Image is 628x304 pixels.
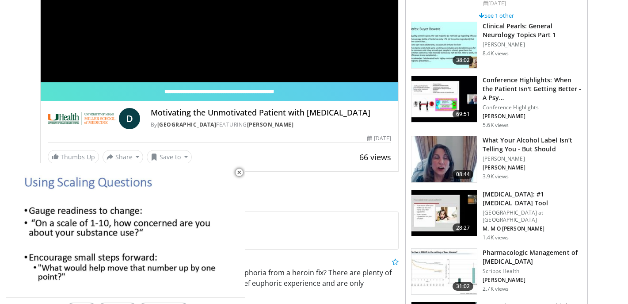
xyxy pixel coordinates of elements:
[483,41,582,48] p: [PERSON_NAME]
[479,12,514,19] a: See 1 other
[483,155,582,162] p: [PERSON_NAME]
[483,113,582,120] p: [PERSON_NAME]
[411,136,582,183] a: 08:44 What Your Alcohol Label Isn’t Telling You - But Should [PERSON_NAME] [PERSON_NAME] 3.9K views
[157,121,217,128] a: [GEOGRAPHIC_DATA]
[483,209,582,223] p: [GEOGRAPHIC_DATA] at [GEOGRAPHIC_DATA]
[483,285,509,292] p: 2.7K views
[411,22,582,69] a: 38:02 Clinical Pearls: General Neurology Topics Part 1 [PERSON_NAME] 8.4K views
[359,152,391,162] span: 66 views
[411,190,582,241] a: 28:27 [MEDICAL_DATA]: #1 [MEDICAL_DATA] Tool [GEOGRAPHIC_DATA] at [GEOGRAPHIC_DATA] M. M O [PERSO...
[483,225,582,232] p: M. M O [PERSON_NAME]
[483,136,582,154] h3: What Your Alcohol Label Isn’t Telling You - But Should
[6,163,245,298] video-js: Video Player
[411,190,477,236] img: 88f7a9dd-1da1-4c5c-8011-5b3372b18c1f.150x105_q85_crop-smart_upscale.jpg
[151,121,391,129] div: By FEATURING
[483,234,509,241] p: 1.4K views
[411,249,477,295] img: b20a009e-c028-45a8-b15f-eefb193e12bc.150x105_q85_crop-smart_upscale.jpg
[453,110,474,119] span: 69:51
[411,76,582,129] a: 69:51 Conference Highlights: When the Patient Isn't Getting Better - A Psy… Conference Highlights...
[453,282,474,291] span: 31:02
[453,56,474,65] span: 38:02
[230,163,248,182] button: Close
[411,76,477,122] img: 4362ec9e-0993-4580-bfd4-8e18d57e1d49.150x105_q85_crop-smart_upscale.jpg
[483,268,582,275] p: Scripps Health
[103,150,144,164] button: Share
[247,121,294,128] a: [PERSON_NAME]
[367,135,391,142] div: [DATE]
[483,277,582,284] p: [PERSON_NAME]
[483,104,582,111] p: Conference Highlights
[453,170,474,179] span: 08:44
[483,248,582,266] h3: Pharmacologic Management of [MEDICAL_DATA]
[119,108,140,129] a: D
[483,122,509,129] p: 5.6K views
[483,164,582,171] p: [PERSON_NAME]
[483,50,509,57] p: 8.4K views
[48,108,115,129] img: University of Miami
[411,136,477,182] img: 09bfd019-53f6-42aa-b76c-a75434d8b29a.150x105_q85_crop-smart_upscale.jpg
[483,76,582,102] h3: Conference Highlights: When the Patient Isn't Getting Better - A Psy…
[151,108,391,118] h4: Motivating the Unmotivated Patient with [MEDICAL_DATA]
[411,248,582,295] a: 31:02 Pharmacologic Management of [MEDICAL_DATA] Scripps Health [PERSON_NAME] 2.7K views
[453,223,474,232] span: 28:27
[483,190,582,208] h3: [MEDICAL_DATA]: #1 [MEDICAL_DATA] Tool
[48,150,99,164] a: Thumbs Up
[147,150,192,164] button: Save to
[483,173,509,180] p: 3.9K views
[411,22,477,68] img: 91ec4e47-6cc3-4d45-a77d-be3eb23d61cb.150x105_q85_crop-smart_upscale.jpg
[483,22,582,39] h3: Clinical Pearls: General Neurology Topics Part 1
